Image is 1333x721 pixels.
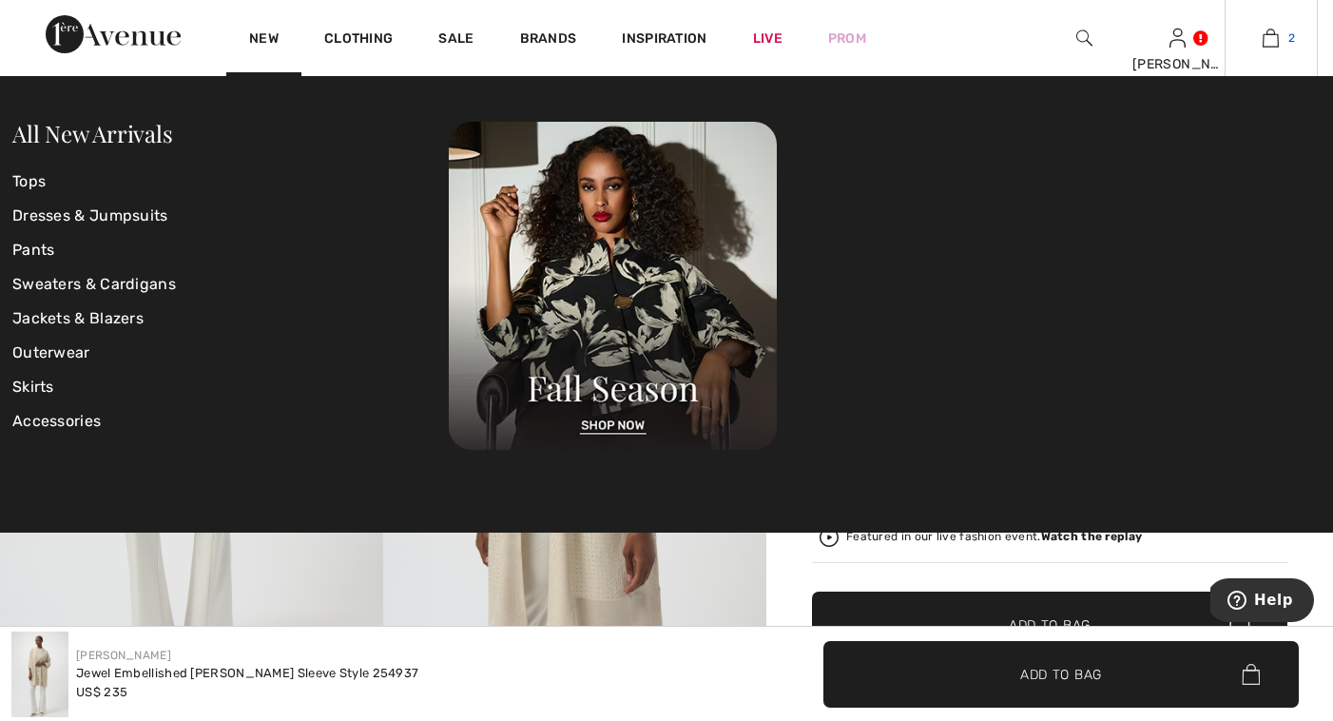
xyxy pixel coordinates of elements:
a: Brands [520,30,577,50]
a: All New Arrivals [12,118,172,148]
a: New [249,30,279,50]
span: Add to Bag [1020,664,1102,684]
a: Dresses & Jumpsuits [12,199,449,233]
img: Bag.svg [1242,664,1260,685]
a: Accessories [12,404,449,438]
img: Watch the replay [820,528,839,547]
button: Add to Bag [812,592,1287,658]
a: Outerwear [12,336,449,370]
strong: Watch the replay [1041,530,1143,543]
a: 2 [1226,27,1317,49]
a: Sign In [1169,29,1186,47]
div: [PERSON_NAME] [1132,54,1224,74]
a: Clothing [324,30,393,50]
img: 250825120107_a8d8ca038cac6.jpg [449,122,777,450]
img: My Info [1169,27,1186,49]
div: Jewel Embellished [PERSON_NAME] Sleeve Style 254937 [76,664,418,683]
span: Inspiration [622,30,706,50]
a: Jackets & Blazers [12,302,449,336]
a: [PERSON_NAME] [76,649,171,662]
div: Featured in our live fashion event. [846,531,1142,543]
a: Sweaters & Cardigans [12,267,449,302]
a: Tops [12,165,449,199]
a: Skirts [12,370,449,404]
img: My Bag [1263,27,1279,49]
span: 2 [1288,29,1295,47]
span: Add to Bag [1009,615,1091,635]
a: Sale [438,30,473,50]
button: Add to Bag [823,641,1299,708]
img: 1ère Avenue [46,15,181,53]
img: search the website [1076,27,1092,49]
iframe: Opens a widget where you can find more information [1210,578,1314,626]
a: Live [753,29,782,49]
a: Prom [828,29,866,49]
a: Pants [12,233,449,267]
span: US$ 235 [76,685,127,699]
img: Jewel Embellished Kimono Sleeve Style 254937 [11,632,68,717]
